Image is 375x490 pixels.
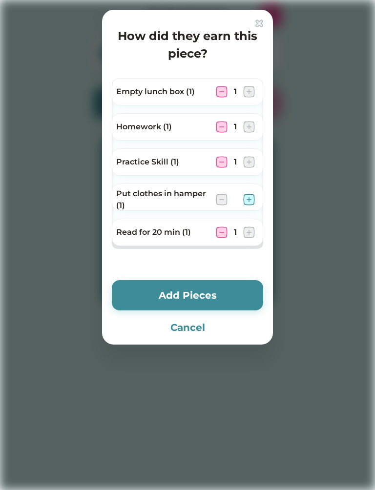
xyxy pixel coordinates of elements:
div: Practice Skill (1) [116,156,208,168]
img: interface-add-square--square-remove-cross-buttons-add-plus-button.svg [243,121,255,133]
div: Empty lunch box (1) [116,86,208,98]
img: interface-remove-square--subtract-buttons-remove-add-button-square-delete.svg [216,86,228,98]
img: interface-add-square--square-remove-cross-buttons-add-plus-button.svg [243,194,255,205]
div: 1 [231,86,239,98]
h4: How did they earn this piece? [112,27,263,62]
img: interface-remove-square--subtract-buttons-remove-add-button-square-delete.svg [216,226,228,238]
button: Add Pieces [112,280,263,310]
img: interface-remove-square--subtract-buttons-remove-add-button-square-delete.svg [216,156,228,168]
div: Put clothes in hamper (1) [116,188,208,211]
img: interface-remove-square--subtract-buttons-remove-add-button-square-delete.svg [216,121,228,133]
div: 1 [231,226,239,238]
div: Read for 20 min (1) [116,226,208,238]
img: interface-add-square--square-remove-cross-buttons-add-plus-button.svg [243,156,255,168]
img: interface-add-square--square-remove-cross-buttons-add-plus-button.svg [243,226,255,238]
div: 1 [231,156,239,168]
div: Homework (1) [116,121,208,133]
button: Cancel [112,320,263,335]
img: interface-delete-2--remove-bold-add-button-buttons-delete.svg [255,20,263,27]
div: 1 [231,121,239,133]
img: interface-add-square--square-remove-cross-buttons-add-plus-button.svg [243,86,255,98]
img: interface-remove-square--subtract-grey-buttons-remove-add-button-square-delete.svg [216,194,228,205]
